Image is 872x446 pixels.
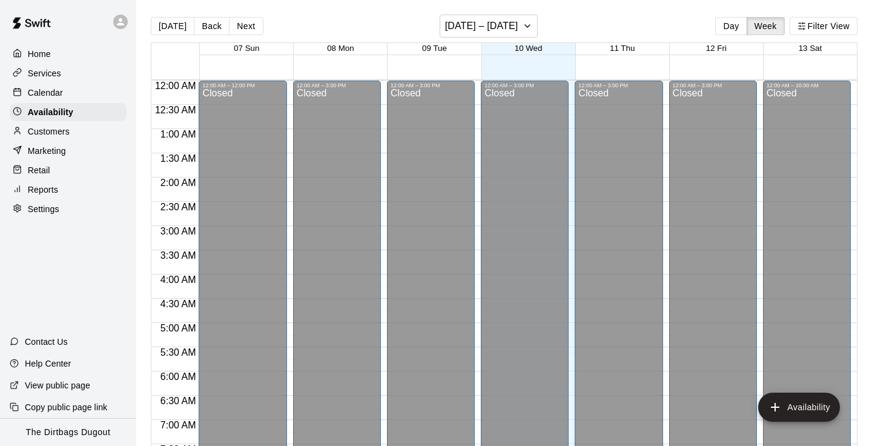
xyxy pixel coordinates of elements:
[578,82,659,88] div: 12:00 AM – 3:00 PM
[706,44,727,53] button: 12 Fri
[157,153,199,164] span: 1:30 AM
[25,379,90,391] p: View public page
[28,87,63,99] p: Calendar
[157,226,199,236] span: 3:00 AM
[10,64,127,82] a: Services
[157,420,199,430] span: 7:00 AM
[10,45,127,63] a: Home
[10,181,127,199] a: Reports
[28,48,51,60] p: Home
[157,202,199,212] span: 2:30 AM
[391,82,471,88] div: 12:00 AM – 3:00 PM
[28,125,70,138] p: Customers
[440,15,538,38] button: [DATE] – [DATE]
[484,82,565,88] div: 12:00 AM – 3:00 PM
[152,81,199,91] span: 12:00 AM
[157,129,199,139] span: 1:00 AM
[28,145,66,157] p: Marketing
[157,371,199,382] span: 6:00 AM
[157,250,199,261] span: 3:30 AM
[747,17,785,35] button: Week
[28,106,73,118] p: Availability
[10,84,127,102] a: Calendar
[25,401,107,413] p: Copy public page link
[151,17,194,35] button: [DATE]
[790,17,857,35] button: Filter View
[515,44,543,53] button: 10 Wed
[28,164,50,176] p: Retail
[297,82,377,88] div: 12:00 AM – 3:00 PM
[25,358,71,370] p: Help Center
[610,44,635,53] button: 11 Thu
[715,17,747,35] button: Day
[157,396,199,406] span: 6:30 AM
[799,44,822,53] button: 13 Sat
[767,82,847,88] div: 12:00 AM – 10:00 AM
[327,44,354,53] button: 08 Mon
[673,82,753,88] div: 12:00 AM – 3:00 PM
[445,18,518,35] h6: [DATE] – [DATE]
[194,17,230,35] button: Back
[157,347,199,358] span: 5:30 AM
[157,275,199,285] span: 4:00 AM
[10,103,127,121] a: Availability
[10,142,127,160] a: Marketing
[10,200,127,218] a: Settings
[28,67,61,79] p: Services
[25,336,68,348] p: Contact Us
[157,323,199,333] span: 5:00 AM
[234,44,259,53] button: 07 Sun
[28,203,59,215] p: Settings
[202,82,283,88] div: 12:00 AM – 12:00 PM
[152,105,199,115] span: 12:30 AM
[26,426,111,439] p: The Dirtbags Dugout
[28,184,58,196] p: Reports
[10,122,127,141] a: Customers
[422,44,447,53] button: 09 Tue
[157,299,199,309] span: 4:30 AM
[758,393,840,422] button: add
[10,161,127,179] a: Retail
[157,178,199,188] span: 2:00 AM
[229,17,263,35] button: Next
